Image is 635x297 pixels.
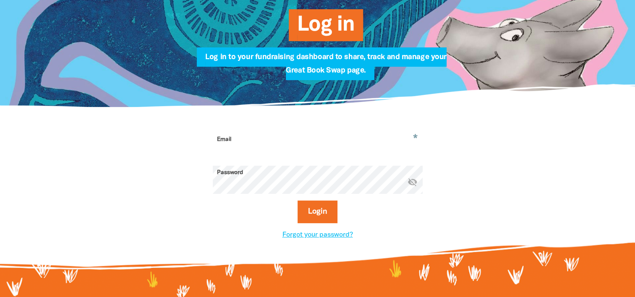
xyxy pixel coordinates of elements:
[205,54,446,80] span: Log in to your fundraising dashboard to share, track and manage your Great Book Swap page.
[282,232,353,238] a: Forgot your password?
[408,177,418,187] i: Hide password
[408,177,418,188] button: visibility_off
[298,201,337,223] button: Login
[297,16,355,41] span: Log in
